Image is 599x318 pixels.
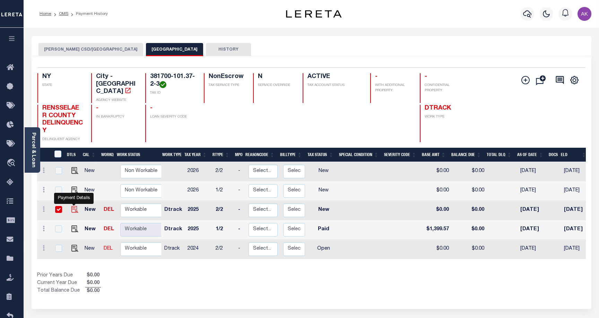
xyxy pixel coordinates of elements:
[37,280,85,287] td: Current Year Due
[150,114,196,120] p: LOAN SEVERITY CODE
[68,11,108,17] li: Payment History
[308,220,339,240] td: Paid
[518,162,549,181] td: [DATE]
[42,83,83,88] p: STATE
[235,181,246,201] td: -
[162,220,185,240] td: Dtrack
[518,240,549,259] td: [DATE]
[7,159,18,168] i: travel_explore
[85,287,101,295] span: $0.00
[286,10,341,18] img: logo-dark.svg
[42,105,83,134] span: RENSSELAER COUNTY DELINQUENCY
[185,240,213,259] td: 2024
[381,148,419,162] th: Severity Code: activate to sort column ascending
[213,201,235,220] td: 2/2
[578,7,591,21] img: svg+xml;base64,PHN2ZyB4bWxucz0iaHR0cDovL3d3dy53My5vcmcvMjAwMC9zdmciIHBvaW50ZXItZXZlbnRzPSJub25lIi...
[277,148,305,162] th: BillType: activate to sort column ascending
[104,207,114,212] a: DEL
[96,114,137,120] p: IN BANKRUPTCY
[561,220,590,240] td: [DATE]
[185,201,213,220] td: 2025
[50,148,64,162] th: &nbsp;
[96,73,137,96] h4: City - [GEOGRAPHIC_DATA]
[514,148,546,162] th: As of Date: activate to sort column ascending
[150,105,153,111] span: -
[422,181,452,201] td: $0.00
[40,12,51,16] a: Home
[85,280,101,287] span: $0.00
[422,201,452,220] td: $0.00
[159,148,182,162] th: Work Type
[59,12,68,16] a: OMS
[185,162,213,181] td: 2026
[425,114,466,120] p: WORK TYPE
[38,43,143,56] button: [PERSON_NAME] CSD/[GEOGRAPHIC_DATA]
[37,272,85,280] td: Prior Years Due
[206,43,251,56] button: HISTORY
[82,201,101,220] td: New
[419,148,449,162] th: Base Amt: activate to sort column ascending
[484,148,514,162] th: Total DLQ: activate to sort column ascending
[305,148,336,162] th: Tax Status: activate to sort column ascending
[425,83,466,93] p: CONFIDENTIAL PROPERTY
[561,162,590,181] td: [DATE]
[558,148,589,162] th: ELD: activate to sort column ascending
[422,240,452,259] td: $0.00
[150,73,196,88] h4: 381700-101.37-2-3
[307,83,362,88] p: TAX ACCOUNT STATUS
[235,162,246,181] td: -
[96,98,137,103] p: AGENCY WEBSITE
[104,246,113,251] a: DEL
[425,74,427,80] span: -
[209,73,245,81] h4: NonEscrow
[54,193,94,204] div: Payment Details
[213,220,235,240] td: 1/2
[452,201,487,220] td: $0.00
[37,287,85,295] td: Total Balance Due
[210,148,232,162] th: RType: activate to sort column ascending
[82,162,101,181] td: New
[98,148,114,162] th: WorkQ
[307,73,362,81] h4: ACTIVE
[235,201,246,220] td: -
[42,137,83,142] p: DELINQUENT AGENCY
[546,148,558,162] th: Docs
[258,83,294,88] p: SERVICE OVERRIDE
[185,220,213,240] td: 2025
[336,148,381,162] th: Special Condition: activate to sort column ascending
[561,201,590,220] td: [DATE]
[452,181,487,201] td: $0.00
[104,227,114,232] a: DEL
[308,181,339,201] td: New
[375,83,411,93] p: WITH ADDITIONAL PROPERTY
[80,148,98,162] th: CAL: activate to sort column ascending
[308,201,339,220] td: New
[185,181,213,201] td: 2026
[162,201,185,220] td: Dtrack
[232,148,243,162] th: MPO
[209,83,245,88] p: TAX SERVICE TYPE
[422,220,452,240] td: $1,399.57
[452,162,487,181] td: $0.00
[213,162,235,181] td: 2/2
[150,91,196,96] p: TAX ID
[425,105,451,111] span: DTRACK
[561,181,590,201] td: [DATE]
[82,220,101,240] td: New
[258,73,294,81] h4: N
[42,73,83,81] h4: NY
[162,240,185,259] td: Dtrack
[146,43,203,56] button: [GEOGRAPHIC_DATA]
[85,272,101,280] span: $0.00
[308,240,339,259] td: Open
[235,220,246,240] td: -
[518,220,549,240] td: [DATE]
[422,162,452,181] td: $0.00
[235,240,246,259] td: -
[96,105,98,111] span: -
[213,240,235,259] td: 2/2
[449,148,484,162] th: Balance Due: activate to sort column ascending
[82,181,101,201] td: New
[37,148,50,162] th: &nbsp;&nbsp;&nbsp;&nbsp;&nbsp;&nbsp;&nbsp;&nbsp;&nbsp;&nbsp;
[213,181,235,201] td: 1/2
